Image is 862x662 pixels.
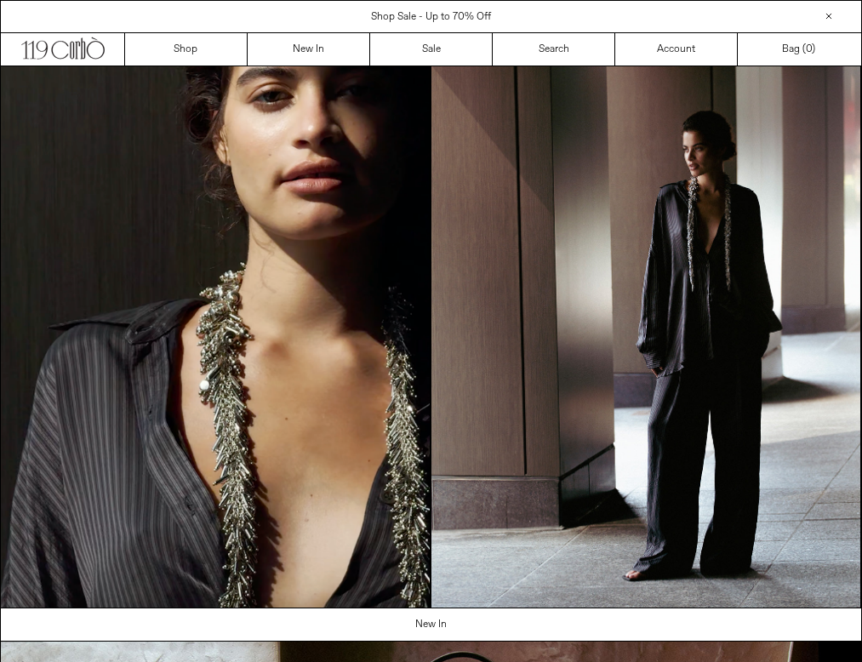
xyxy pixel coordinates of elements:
[1,66,431,608] video: Your browser does not support the video tag.
[370,33,493,66] a: Sale
[493,33,615,66] a: Search
[615,33,738,66] a: Account
[125,33,248,66] a: Shop
[371,10,491,24] a: Shop Sale - Up to 70% Off
[1,608,862,641] a: New In
[806,42,815,57] span: )
[806,43,812,56] span: 0
[738,33,860,66] a: Bag ()
[248,33,370,66] a: New In
[1,598,431,612] a: Your browser does not support the video tag.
